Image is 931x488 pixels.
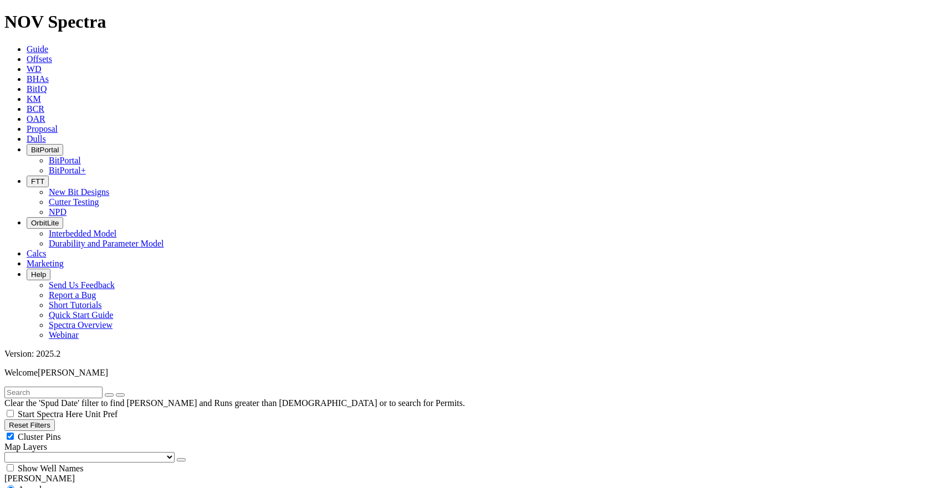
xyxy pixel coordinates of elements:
[27,144,63,156] button: BitPortal
[31,177,44,186] span: FTT
[4,12,927,32] h1: NOV Spectra
[4,442,47,451] span: Map Layers
[27,134,46,143] a: Dulls
[27,84,47,94] a: BitIQ
[85,409,117,419] span: Unit Pref
[27,54,52,64] a: Offsets
[49,229,116,238] a: Interbedded Model
[27,259,64,268] a: Marketing
[27,114,45,124] a: OAR
[31,219,59,227] span: OrbitLite
[49,310,113,320] a: Quick Start Guide
[18,464,83,473] span: Show Well Names
[49,330,79,340] a: Webinar
[18,432,61,441] span: Cluster Pins
[31,146,59,154] span: BitPortal
[49,320,112,330] a: Spectra Overview
[49,187,109,197] a: New Bit Designs
[4,474,927,484] div: [PERSON_NAME]
[27,74,49,84] a: BHAs
[49,280,115,290] a: Send Us Feedback
[7,410,14,417] input: Start Spectra Here
[4,398,465,408] span: Clear the 'Spud Date' filter to find [PERSON_NAME] and Runs greater than [DEMOGRAPHIC_DATA] or to...
[4,368,927,378] p: Welcome
[49,290,96,300] a: Report a Bug
[31,270,46,279] span: Help
[27,124,58,133] a: Proposal
[49,197,99,207] a: Cutter Testing
[27,269,50,280] button: Help
[4,419,55,431] button: Reset Filters
[49,156,81,165] a: BitPortal
[49,207,66,217] a: NPD
[27,64,42,74] a: WD
[27,94,41,104] a: KM
[27,44,48,54] a: Guide
[27,217,63,229] button: OrbitLite
[38,368,108,377] span: [PERSON_NAME]
[4,387,103,398] input: Search
[4,349,927,359] div: Version: 2025.2
[49,166,86,175] a: BitPortal+
[18,409,83,419] span: Start Spectra Here
[27,104,44,114] a: BCR
[49,300,102,310] a: Short Tutorials
[49,239,164,248] a: Durability and Parameter Model
[27,176,49,187] button: FTT
[27,249,47,258] a: Calcs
